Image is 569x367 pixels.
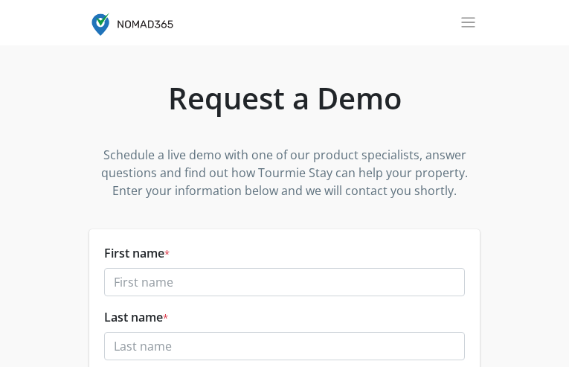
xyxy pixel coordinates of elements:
input: First name [104,268,465,296]
input: Last name [104,332,465,360]
button: Toggle navigation [451,11,486,34]
h1: Request a Demo [89,80,480,116]
p: Schedule a live demo with one of our product specialists, answer questions and find out how Tourm... [89,128,480,217]
label: First name [104,244,164,262]
img: Tourmie Stay logo blue [91,13,173,36]
label: Last name [104,308,163,326]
